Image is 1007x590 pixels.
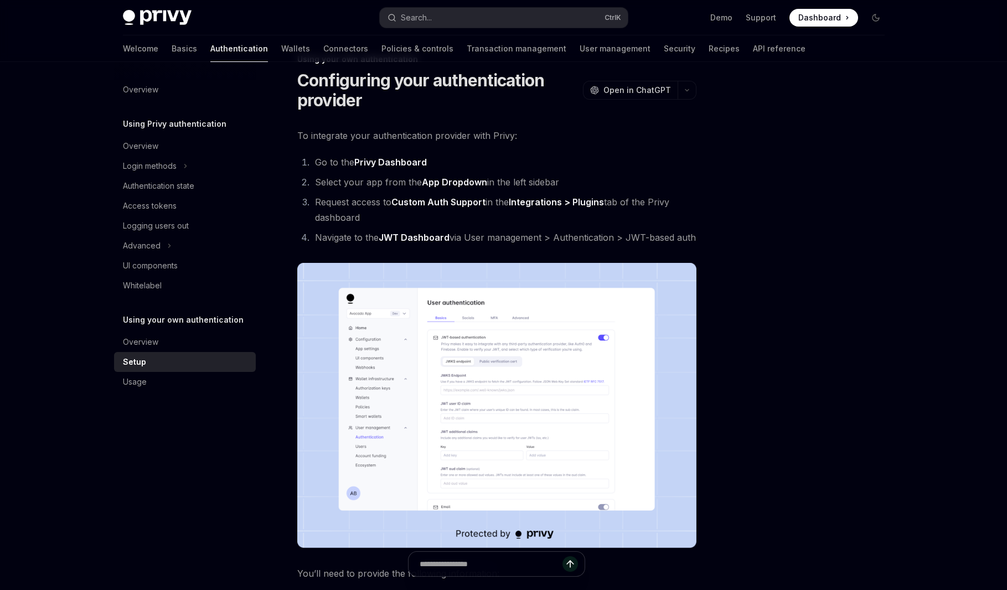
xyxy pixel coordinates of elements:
div: Overview [123,83,158,96]
a: Welcome [123,35,158,62]
a: Transaction management [467,35,566,62]
strong: Custom Auth Support [391,196,486,208]
img: JWT-based auth [297,263,696,548]
li: Request access to in the tab of the Privy dashboard [312,194,696,225]
a: Overview [114,332,256,352]
div: Search... [401,11,432,24]
a: Authentication [210,35,268,62]
a: Overview [114,136,256,156]
h1: Configuring your authentication provider [297,70,579,110]
strong: App Dropdown [422,177,487,188]
div: Usage [123,375,147,389]
div: Overview [123,139,158,153]
a: Integrations > Plugins [509,196,604,208]
a: Authentication state [114,176,256,196]
a: Security [664,35,695,62]
span: Dashboard [798,12,841,23]
div: Overview [123,335,158,349]
a: Privy Dashboard [354,157,427,168]
a: Usage [114,372,256,392]
a: User management [580,35,650,62]
div: UI components [123,259,178,272]
div: Advanced [123,239,161,252]
a: Demo [710,12,732,23]
a: Dashboard [789,9,858,27]
a: Setup [114,352,256,372]
a: API reference [753,35,805,62]
img: dark logo [123,10,192,25]
button: Login methods [114,156,193,176]
li: Navigate to the via User management > Authentication > JWT-based auth [312,230,696,245]
li: Go to the [312,154,696,170]
a: Whitelabel [114,276,256,296]
button: Advanced [114,236,177,256]
div: Whitelabel [123,279,162,292]
div: Logging users out [123,219,189,232]
a: Connectors [323,35,368,62]
div: Login methods [123,159,177,173]
span: Ctrl K [605,13,621,22]
button: Send message [562,556,578,572]
h5: Using your own authentication [123,313,244,327]
a: JWT Dashboard [379,232,450,244]
button: Open in ChatGPT [583,81,678,100]
a: Recipes [709,35,740,62]
h5: Using Privy authentication [123,117,226,131]
a: UI components [114,256,256,276]
div: Access tokens [123,199,177,213]
li: Select your app from the in the left sidebar [312,174,696,190]
a: Policies & controls [381,35,453,62]
button: Toggle dark mode [867,9,885,27]
a: Wallets [281,35,310,62]
div: Setup [123,355,146,369]
input: Ask a question... [420,552,562,576]
a: Support [746,12,776,23]
a: Logging users out [114,216,256,236]
a: Overview [114,80,256,100]
span: Open in ChatGPT [603,85,671,96]
span: To integrate your authentication provider with Privy: [297,128,696,143]
button: Search...CtrlK [380,8,628,28]
div: Authentication state [123,179,194,193]
a: Access tokens [114,196,256,216]
a: Basics [172,35,197,62]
